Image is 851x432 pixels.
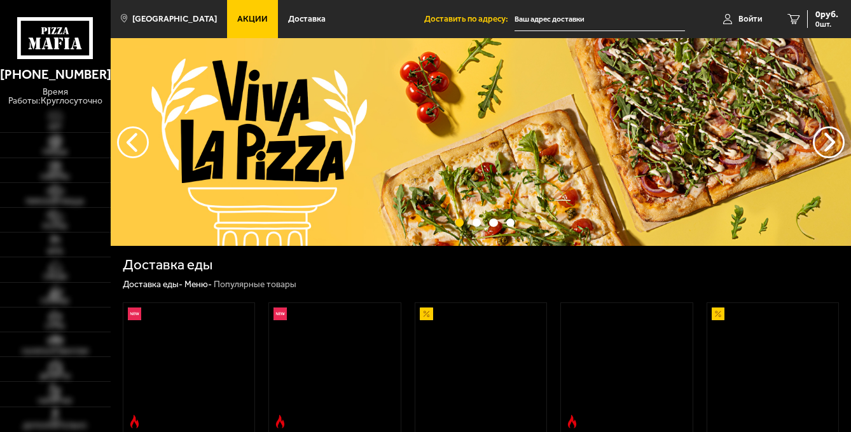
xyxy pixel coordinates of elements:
[123,279,183,290] a: Доставка еды-
[738,15,762,23] span: Войти
[815,10,838,19] span: 0 руб.
[123,258,212,272] h1: Доставка еды
[455,219,464,227] button: точки переключения
[184,279,212,290] a: Меню-
[128,415,141,428] img: Острое блюдо
[473,219,481,227] button: точки переключения
[128,307,141,321] img: Новинка
[506,219,515,227] button: точки переключения
[815,20,838,28] span: 0 шт.
[273,307,287,321] img: Новинка
[424,15,515,23] span: Доставить по адресу:
[132,15,217,23] span: [GEOGRAPHIC_DATA]
[489,219,497,227] button: точки переключения
[565,415,579,428] img: Острое блюдо
[273,415,287,428] img: Острое блюдо
[237,15,268,23] span: Акции
[813,126,845,158] button: предыдущий
[420,307,433,321] img: Акционный
[288,15,326,23] span: Доставка
[117,126,149,158] button: следующий
[515,8,685,31] input: Ваш адрес доставки
[712,307,725,321] img: Акционный
[214,279,296,290] div: Популярные товары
